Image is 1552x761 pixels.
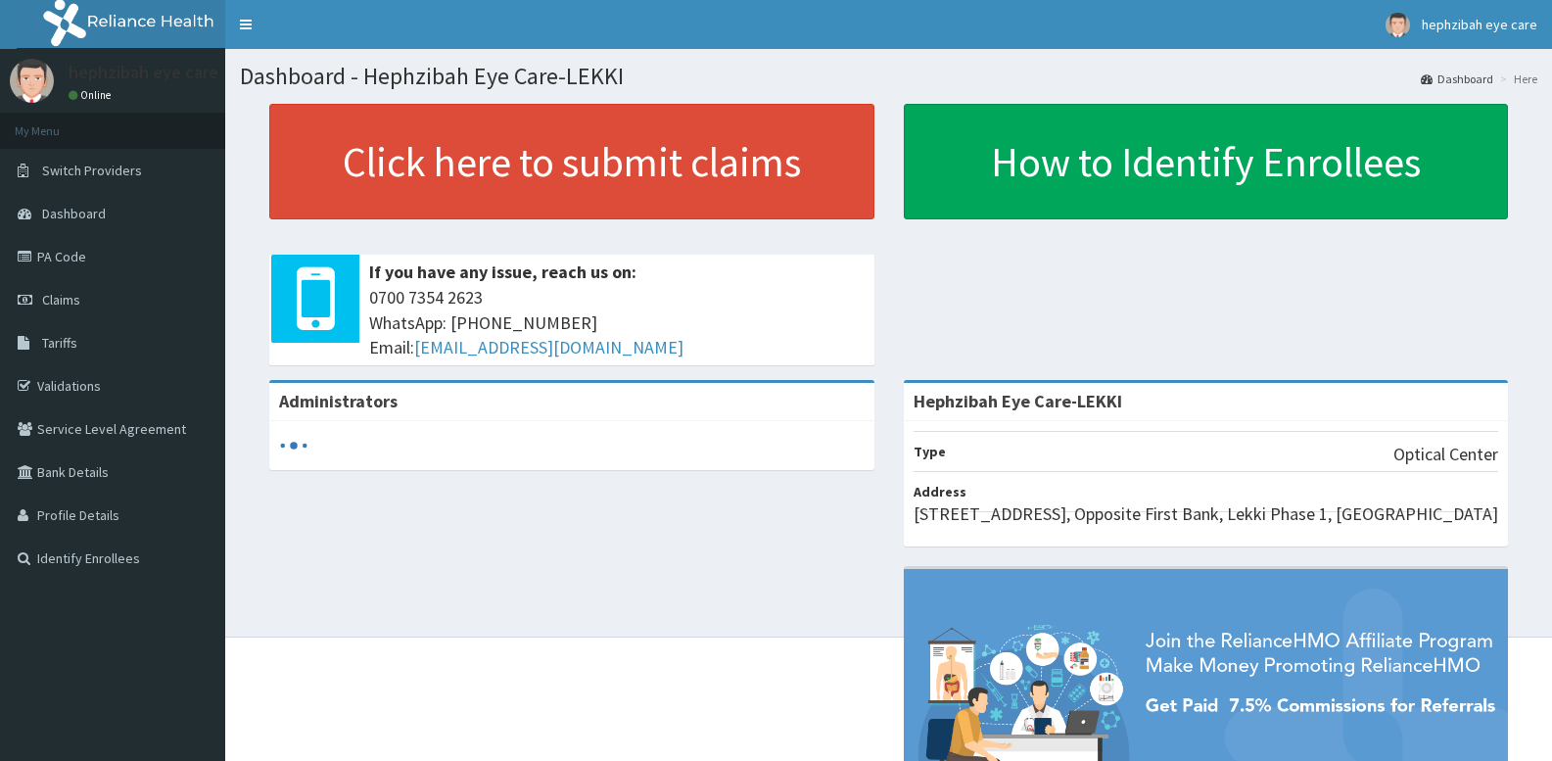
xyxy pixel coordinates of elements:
[1421,71,1493,87] a: Dashboard
[279,431,308,460] svg: audio-loading
[69,88,116,102] a: Online
[369,261,636,283] b: If you have any issue, reach us on:
[69,64,218,81] p: hephzibah eye care
[42,162,142,179] span: Switch Providers
[914,501,1498,527] p: [STREET_ADDRESS], Opposite First Bank, Lekki Phase 1, [GEOGRAPHIC_DATA]
[914,443,946,460] b: Type
[914,390,1122,412] strong: Hephzibah Eye Care-LEKKI
[1393,442,1498,467] p: Optical Center
[269,104,874,219] a: Click here to submit claims
[240,64,1537,89] h1: Dashboard - Hephzibah Eye Care-LEKKI
[369,285,865,360] span: 0700 7354 2623 WhatsApp: [PHONE_NUMBER] Email:
[42,334,77,352] span: Tariffs
[42,291,80,309] span: Claims
[279,390,398,412] b: Administrators
[414,336,683,358] a: [EMAIL_ADDRESS][DOMAIN_NAME]
[42,205,106,222] span: Dashboard
[1422,16,1537,33] span: hephzibah eye care
[904,104,1509,219] a: How to Identify Enrollees
[1386,13,1410,37] img: User Image
[914,483,966,500] b: Address
[10,59,54,103] img: User Image
[1495,71,1537,87] li: Here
